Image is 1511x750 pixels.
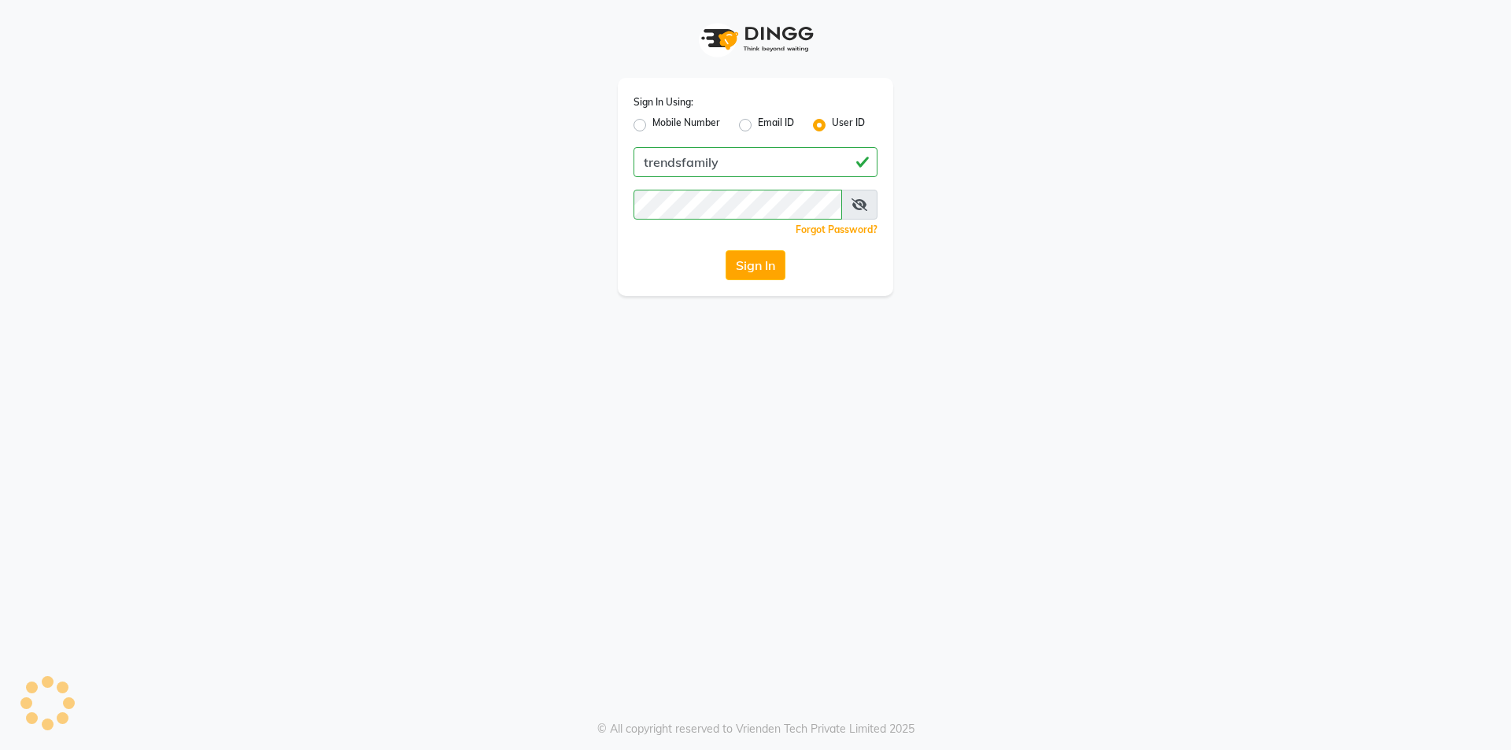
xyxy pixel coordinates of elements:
[832,116,865,135] label: User ID
[652,116,720,135] label: Mobile Number
[634,190,842,220] input: Username
[726,250,785,280] button: Sign In
[634,147,877,177] input: Username
[634,95,693,109] label: Sign In Using:
[796,224,877,235] a: Forgot Password?
[693,16,818,62] img: logo1.svg
[758,116,794,135] label: Email ID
